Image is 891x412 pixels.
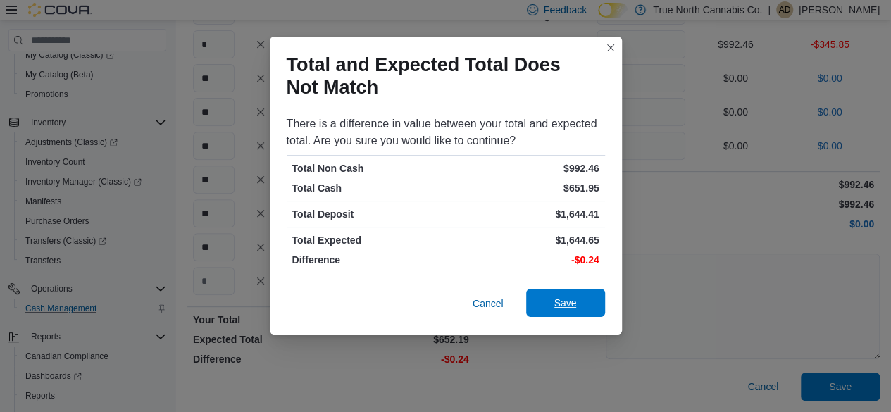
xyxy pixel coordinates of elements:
p: $992.46 [449,161,599,175]
span: Cancel [473,296,504,311]
button: Closes this modal window [602,39,619,56]
button: Save [526,289,605,317]
p: $651.95 [449,181,599,195]
p: Difference [292,253,443,267]
p: $1,644.41 [449,207,599,221]
p: Total Cash [292,181,443,195]
p: Total Non Cash [292,161,443,175]
button: Cancel [467,289,509,318]
p: Total Expected [292,233,443,247]
div: There is a difference in value between your total and expected total. Are you sure you would like... [287,116,605,149]
p: Total Deposit [292,207,443,221]
p: -$0.24 [449,253,599,267]
span: Save [554,296,577,310]
h1: Total and Expected Total Does Not Match [287,54,594,99]
p: $1,644.65 [449,233,599,247]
